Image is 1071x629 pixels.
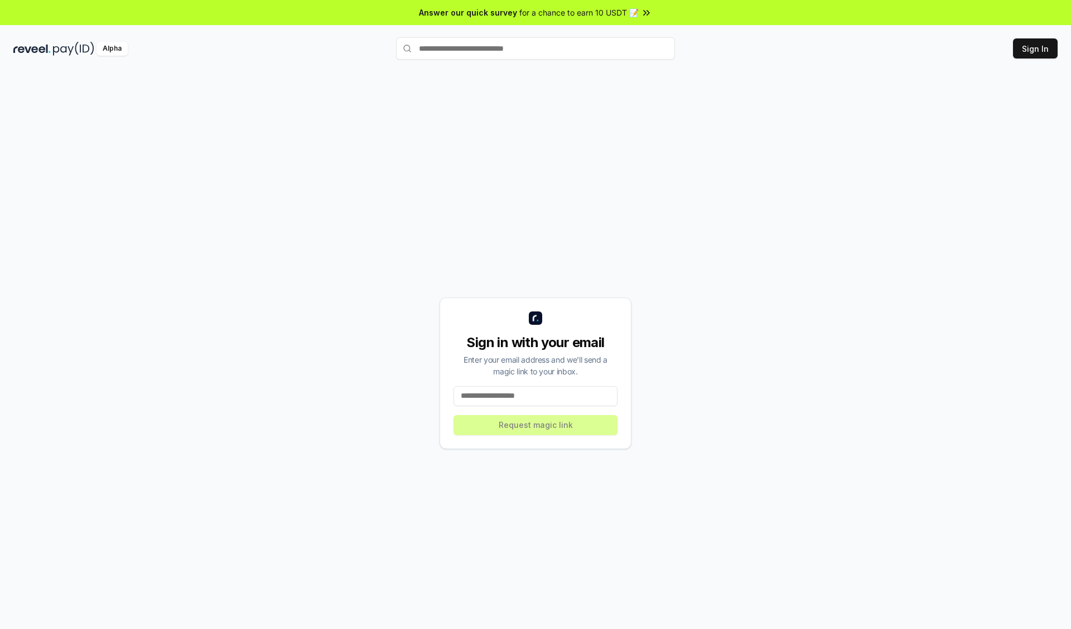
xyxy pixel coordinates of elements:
span: for a chance to earn 10 USDT 📝 [519,7,639,18]
img: logo_small [529,311,542,325]
img: pay_id [53,42,94,56]
div: Sign in with your email [454,334,617,352]
img: reveel_dark [13,42,51,56]
button: Sign In [1013,38,1058,58]
div: Alpha [97,42,128,56]
span: Answer our quick survey [419,7,517,18]
div: Enter your email address and we’ll send a magic link to your inbox. [454,354,617,377]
